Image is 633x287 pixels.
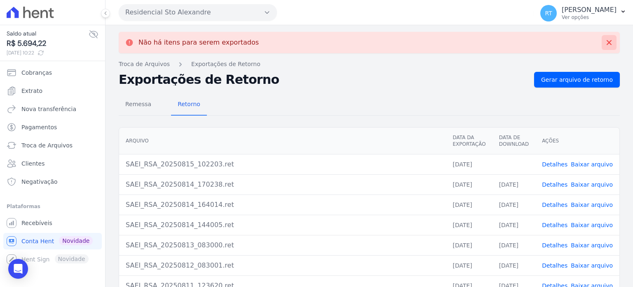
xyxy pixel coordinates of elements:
[119,74,527,85] h2: Exportações de Retorno
[562,14,617,21] p: Ver opções
[3,83,102,99] a: Extrato
[119,60,620,69] nav: Breadcrumb
[119,60,170,69] a: Troca de Arquivos
[492,174,535,194] td: [DATE]
[571,262,613,269] a: Baixar arquivo
[191,60,260,69] a: Exportações de Retorno
[21,123,57,131] span: Pagamentos
[7,202,98,211] div: Plataformas
[542,222,567,228] a: Detalhes
[542,262,567,269] a: Detalhes
[59,236,93,245] span: Novidade
[126,180,439,190] div: SAEI_RSA_20250814_170238.ret
[3,173,102,190] a: Negativação
[3,101,102,117] a: Nova transferência
[3,64,102,81] a: Cobranças
[21,69,52,77] span: Cobranças
[534,72,620,88] a: Gerar arquivo de retorno
[171,94,207,116] a: Retorno
[534,2,633,25] button: RT [PERSON_NAME] Ver opções
[492,215,535,235] td: [DATE]
[126,200,439,210] div: SAEI_RSA_20250814_164014.ret
[446,255,492,275] td: [DATE]
[492,235,535,255] td: [DATE]
[542,202,567,208] a: Detalhes
[3,155,102,172] a: Clientes
[562,6,617,14] p: [PERSON_NAME]
[7,49,89,57] span: [DATE] 10:22
[446,128,492,154] th: Data da Exportação
[571,242,613,249] a: Baixar arquivo
[8,259,28,279] div: Open Intercom Messenger
[3,233,102,249] a: Conta Hent Novidade
[571,202,613,208] a: Baixar arquivo
[446,235,492,255] td: [DATE]
[571,222,613,228] a: Baixar arquivo
[21,141,73,149] span: Troca de Arquivos
[542,242,567,249] a: Detalhes
[446,194,492,215] td: [DATE]
[492,194,535,215] td: [DATE]
[119,94,158,116] a: Remessa
[3,119,102,135] a: Pagamentos
[542,181,567,188] a: Detalhes
[119,128,446,154] th: Arquivo
[126,220,439,230] div: SAEI_RSA_20250814_144005.ret
[7,29,89,38] span: Saldo atual
[492,255,535,275] td: [DATE]
[535,128,619,154] th: Ações
[21,237,54,245] span: Conta Hent
[446,174,492,194] td: [DATE]
[120,96,156,112] span: Remessa
[119,4,277,21] button: Residencial Sto Alexandre
[126,159,439,169] div: SAEI_RSA_20250815_102203.ret
[21,219,52,227] span: Recebíveis
[571,161,613,168] a: Baixar arquivo
[21,159,45,168] span: Clientes
[7,38,89,49] span: R$ 5.694,22
[446,215,492,235] td: [DATE]
[7,64,98,268] nav: Sidebar
[545,10,552,16] span: RT
[3,215,102,231] a: Recebíveis
[21,105,76,113] span: Nova transferência
[571,181,613,188] a: Baixar arquivo
[173,96,205,112] span: Retorno
[542,161,567,168] a: Detalhes
[492,128,535,154] th: Data de Download
[446,154,492,174] td: [DATE]
[126,261,439,270] div: SAEI_RSA_20250812_083001.ret
[21,87,42,95] span: Extrato
[126,240,439,250] div: SAEI_RSA_20250813_083000.ret
[541,76,613,84] span: Gerar arquivo de retorno
[138,38,259,47] p: Não há itens para serem exportados
[3,137,102,154] a: Troca de Arquivos
[21,178,58,186] span: Negativação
